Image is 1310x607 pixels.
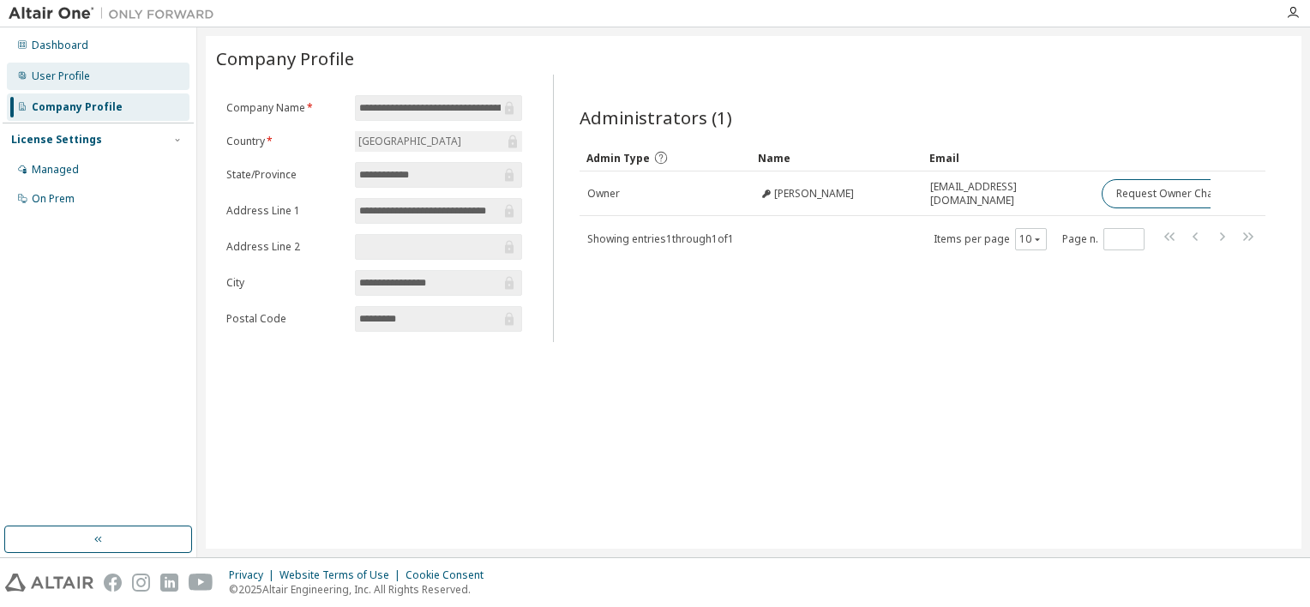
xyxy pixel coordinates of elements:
div: Email [929,144,1087,171]
button: Request Owner Change [1102,179,1247,208]
span: [PERSON_NAME] [774,187,854,201]
label: Postal Code [226,312,345,326]
img: facebook.svg [104,574,122,592]
span: [EMAIL_ADDRESS][DOMAIN_NAME] [930,180,1086,207]
span: Items per page [934,228,1047,250]
img: instagram.svg [132,574,150,592]
span: Admin Type [586,151,650,165]
img: Altair One [9,5,223,22]
div: User Profile [32,69,90,83]
span: Page n. [1062,228,1145,250]
span: Company Profile [216,46,354,70]
span: Showing entries 1 through 1 of 1 [587,231,734,246]
img: altair_logo.svg [5,574,93,592]
div: Name [758,144,916,171]
span: Administrators (1) [580,105,732,129]
div: [GEOGRAPHIC_DATA] [355,131,522,152]
label: Company Name [226,101,345,115]
div: Company Profile [32,100,123,114]
div: Dashboard [32,39,88,52]
label: City [226,276,345,290]
span: Owner [587,187,620,201]
div: Website Terms of Use [279,568,406,582]
div: [GEOGRAPHIC_DATA] [356,132,464,151]
div: License Settings [11,133,102,147]
div: Cookie Consent [406,568,494,582]
img: youtube.svg [189,574,213,592]
p: © 2025 Altair Engineering, Inc. All Rights Reserved. [229,582,494,597]
label: Address Line 2 [226,240,345,254]
label: State/Province [226,168,345,182]
label: Country [226,135,345,148]
label: Address Line 1 [226,204,345,218]
img: linkedin.svg [160,574,178,592]
button: 10 [1019,232,1043,246]
div: On Prem [32,192,75,206]
div: Privacy [229,568,279,582]
div: Managed [32,163,79,177]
